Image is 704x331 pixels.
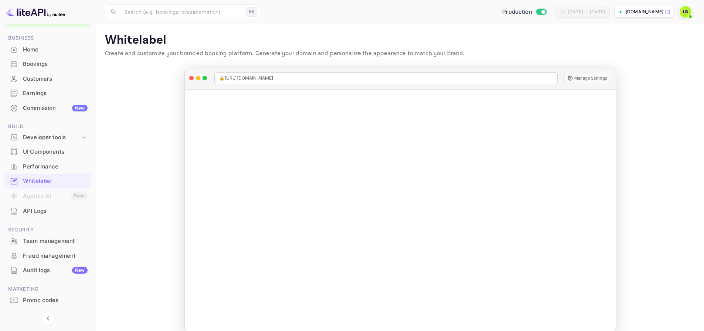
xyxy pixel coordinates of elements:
[23,148,88,156] div: UI Components
[23,177,88,185] div: Whitelabel
[4,249,91,263] div: Fraud management
[564,73,611,83] button: Manage Settings
[41,312,55,325] button: Collapse navigation
[4,174,91,188] div: Whitelabel
[246,7,257,17] div: ⌘K
[4,34,91,42] span: Business
[23,237,88,245] div: Team management
[4,204,91,218] div: API Logs
[4,86,91,100] a: Earnings
[4,234,91,248] div: Team management
[4,131,91,144] div: Developer tools
[4,43,91,56] a: Home
[4,72,91,86] div: Customers
[4,86,91,101] div: Earnings
[23,60,88,68] div: Bookings
[72,105,88,111] div: New
[4,174,91,188] a: Whitelabel
[23,207,88,215] div: API Logs
[23,252,88,260] div: Fraud management
[4,234,91,248] a: Team management
[4,123,91,131] span: Build
[4,285,91,293] span: Marketing
[219,75,273,81] span: 🔒 [URL][DOMAIN_NAME]
[23,296,88,305] div: Promo codes
[105,49,695,58] p: Create and customize your branded booking platform. Generate your domain and personalize the appe...
[680,6,691,18] img: Lipi Begum
[4,249,91,263] a: Fraud management
[4,145,91,158] a: UI Components
[23,104,88,113] div: Commission
[499,8,549,16] div: Switch to Sandbox mode
[4,145,91,159] div: UI Components
[6,6,65,18] img: LiteAPI logo
[4,101,91,115] a: CommissionNew
[4,160,91,174] div: Performance
[23,266,88,275] div: Audit logs
[4,57,91,71] a: Bookings
[4,293,91,308] div: Promo codes
[23,75,88,83] div: Customers
[626,9,663,15] p: [DOMAIN_NAME]
[4,293,91,307] a: Promo codes
[23,89,88,98] div: Earnings
[120,4,243,19] input: Search (e.g. bookings, documentation)
[568,9,605,15] div: [DATE] — [DATE]
[105,33,695,48] p: Whitelabel
[4,43,91,57] div: Home
[4,226,91,234] span: Security
[23,133,80,142] div: Developer tools
[502,8,532,16] span: Production
[4,72,91,86] a: Customers
[72,267,88,274] div: New
[4,263,91,277] a: Audit logsNew
[23,46,88,54] div: Home
[23,163,88,171] div: Performance
[4,204,91,218] a: API Logs
[4,160,91,173] a: Performance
